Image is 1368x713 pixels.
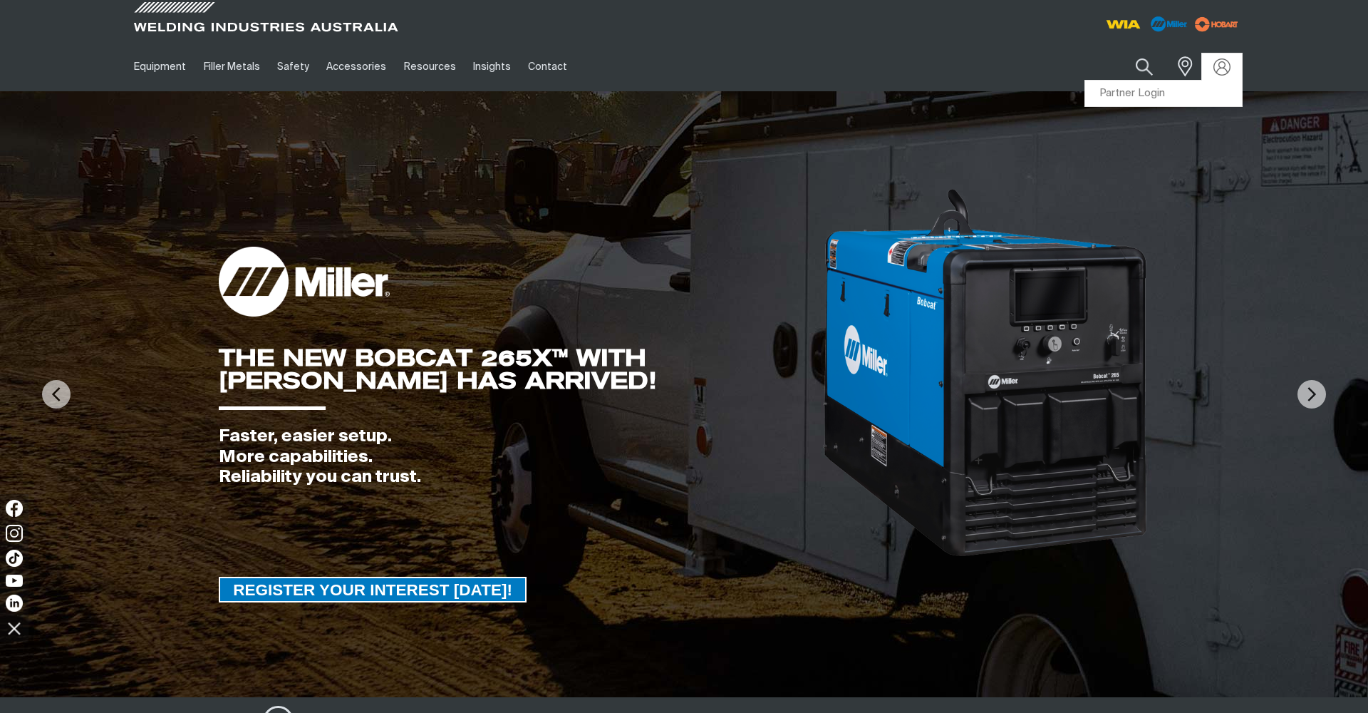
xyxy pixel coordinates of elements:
img: LinkedIn [6,595,23,612]
img: NextArrow [1297,380,1326,409]
img: YouTube [6,575,23,587]
span: REGISTER YOUR INTEREST [DATE]! [220,577,525,602]
img: Facebook [6,500,23,517]
button: Search products [1120,50,1168,83]
div: Faster, easier setup. More capabilities. Reliability you can trust. [219,426,822,488]
a: Contact [519,42,576,91]
img: miller [1191,14,1243,35]
a: Filler Metals [195,42,268,91]
a: Accessories [318,42,395,91]
a: Partner Login [1085,81,1242,107]
a: Safety [269,42,318,91]
a: Resources [395,42,465,91]
div: THE NEW BOBCAT 265X™ WITH [PERSON_NAME] HAS ARRIVED! [219,347,822,392]
img: Instagram [6,525,23,542]
img: PrevArrow [42,380,71,409]
nav: Main [125,42,963,91]
input: Product name or item number... [1102,50,1168,83]
a: Insights [465,42,519,91]
img: hide socials [2,616,26,640]
a: Equipment [125,42,195,91]
img: TikTok [6,550,23,567]
a: REGISTER YOUR INTEREST TODAY! [219,577,527,602]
